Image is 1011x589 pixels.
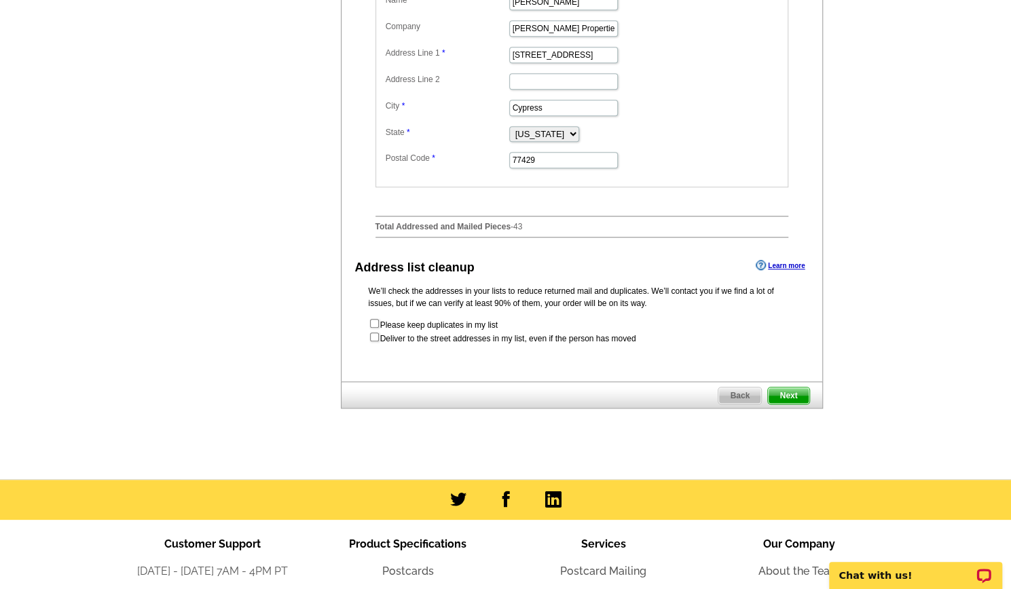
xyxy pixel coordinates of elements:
[560,565,646,577] a: Postcard Mailing
[355,259,475,277] div: Address list cleanup
[386,100,508,112] label: City
[768,387,809,404] span: Next
[386,152,508,164] label: Postal Code
[386,20,508,33] label: Company
[763,537,835,550] span: Our Company
[386,47,508,59] label: Address Line 1
[386,126,508,138] label: State
[756,260,805,271] a: Learn more
[718,387,761,404] span: Back
[369,285,795,309] p: We’ll check the addresses in your lists to reduce returned mail and duplicates. We’ll contact you...
[758,565,840,577] a: About the Team
[369,318,795,345] form: Please keep duplicates in my list Deliver to the street addresses in my list, even if the person ...
[115,563,310,579] li: [DATE] - [DATE] 7AM - 4PM PT
[581,537,626,550] span: Services
[382,565,434,577] a: Postcards
[513,222,522,231] span: 43
[164,537,261,550] span: Customer Support
[375,222,511,231] strong: Total Addressed and Mailed Pieces
[349,537,466,550] span: Product Specifications
[718,387,762,404] a: Back
[820,546,1011,589] iframe: LiveChat chat widget
[386,73,508,85] label: Address Line 2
